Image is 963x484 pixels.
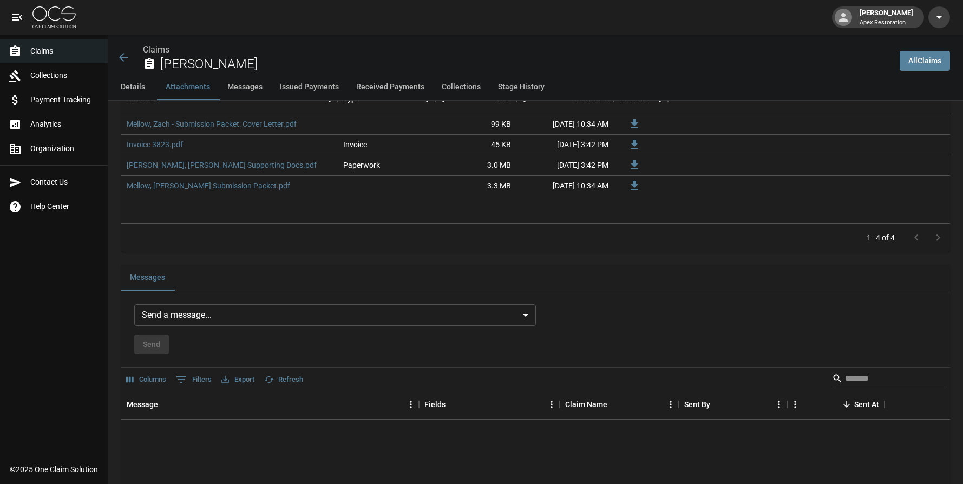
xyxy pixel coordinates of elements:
div: 45 KB [435,135,516,155]
span: Contact Us [30,176,99,188]
p: Apex Restoration [860,18,913,28]
div: [DATE] 3:42 PM [516,135,614,155]
button: Select columns [123,371,169,388]
button: Issued Payments [271,74,348,100]
button: Details [108,74,157,100]
button: Stage History [489,74,553,100]
span: Collections [30,70,99,81]
button: Menu [403,396,419,413]
button: Refresh [261,371,306,388]
div: Invoice [343,139,367,150]
button: Collections [433,74,489,100]
div: Message [127,389,158,420]
button: Show filters [173,371,214,388]
button: Received Payments [348,74,433,100]
button: Menu [543,396,560,413]
div: Sent By [684,389,710,420]
div: related-list tabs [121,265,950,291]
button: Sort [607,397,623,412]
p: 1–4 of 4 [867,232,895,243]
div: Message [121,389,419,420]
a: AllClaims [900,51,950,71]
a: [PERSON_NAME], [PERSON_NAME] Supporting Docs.pdf [127,160,317,171]
div: © 2025 One Claim Solution [10,464,98,475]
div: [DATE] 3:42 PM [516,155,614,176]
div: Fields [419,389,560,420]
img: ocs-logo-white-transparent.png [32,6,76,28]
div: [DATE] 10:34 AM [516,114,614,135]
button: Sort [446,397,461,412]
button: Menu [771,396,787,413]
span: Analytics [30,119,99,130]
div: Fields [424,389,446,420]
div: Sent By [679,389,787,420]
div: Search [832,370,948,389]
button: Sort [158,397,173,412]
div: Sent At [854,389,879,420]
a: Claims [143,44,169,55]
span: Claims [30,45,99,57]
div: Sent At [787,389,885,420]
span: Organization [30,143,99,154]
button: Attachments [157,74,219,100]
button: Messages [219,74,271,100]
div: anchor tabs [108,74,963,100]
a: Invoice 3823.pdf [127,139,183,150]
button: Menu [787,396,803,413]
a: Mellow, [PERSON_NAME] Submission Packet.pdf [127,180,290,191]
div: 99 KB [435,114,516,135]
div: 3.0 MB [435,155,516,176]
div: [DATE] 10:34 AM [516,176,614,197]
div: Claim Name [565,389,607,420]
div: Paperwork [343,160,380,171]
button: Sort [710,397,725,412]
button: Messages [121,265,174,291]
button: Export [219,371,257,388]
div: [PERSON_NAME] [855,8,918,27]
div: Claim Name [560,389,679,420]
nav: breadcrumb [143,43,891,56]
h2: [PERSON_NAME] [160,56,891,72]
a: Mellow, Zach - Submission Packet: Cover Letter.pdf [127,119,297,129]
button: open drawer [6,6,28,28]
span: Help Center [30,201,99,212]
div: 3.3 MB [435,176,516,197]
span: Payment Tracking [30,94,99,106]
button: Sort [839,397,854,412]
button: Menu [663,396,679,413]
div: Send a message... [134,304,536,326]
